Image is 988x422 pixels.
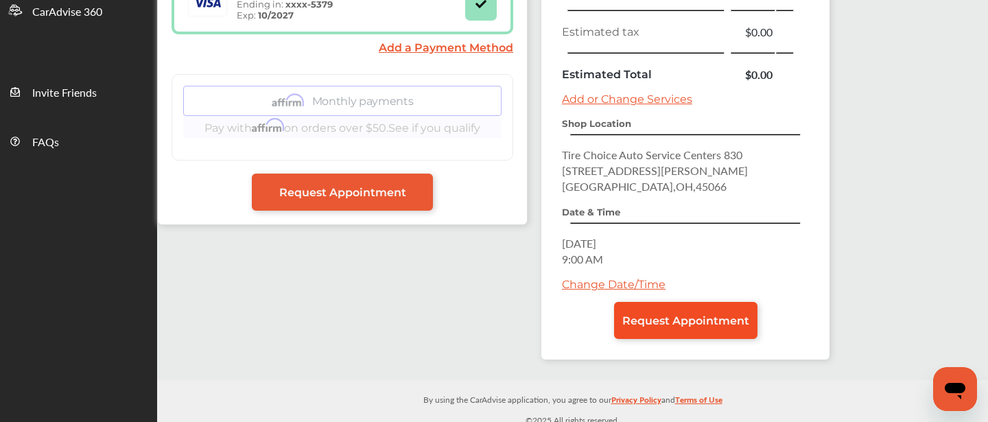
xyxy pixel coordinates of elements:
span: 9:00 AM [562,251,603,267]
span: Request Appointment [622,314,749,327]
p: By using the CarAdvise application, you agree to our and [157,392,988,406]
td: $0.00 [730,63,776,86]
span: CarAdvise 360 [32,3,102,21]
strong: Date & Time [562,207,620,218]
a: Add a Payment Method [379,41,513,54]
a: Request Appointment [614,302,757,339]
a: Privacy Policy [611,392,661,413]
td: Estimated Total [558,63,730,86]
a: Terms of Use [675,392,722,413]
span: Tire Choice Auto Service Centers 830 [562,147,742,163]
span: FAQs [32,134,59,152]
span: [DATE] [562,235,596,251]
a: Request Appointment [252,174,433,211]
span: [GEOGRAPHIC_DATA] , OH , 45066 [562,178,727,194]
span: Invite Friends [32,84,97,102]
span: Request Appointment [279,186,406,199]
a: Change Date/Time [562,278,666,291]
iframe: Button to launch messaging window [933,367,977,411]
strong: 10/2027 [258,10,294,21]
strong: Shop Location [562,118,631,129]
a: Add or Change Services [562,93,692,106]
span: [STREET_ADDRESS][PERSON_NAME] [562,163,748,178]
td: Estimated tax [558,21,730,43]
td: $0.00 [730,21,776,43]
